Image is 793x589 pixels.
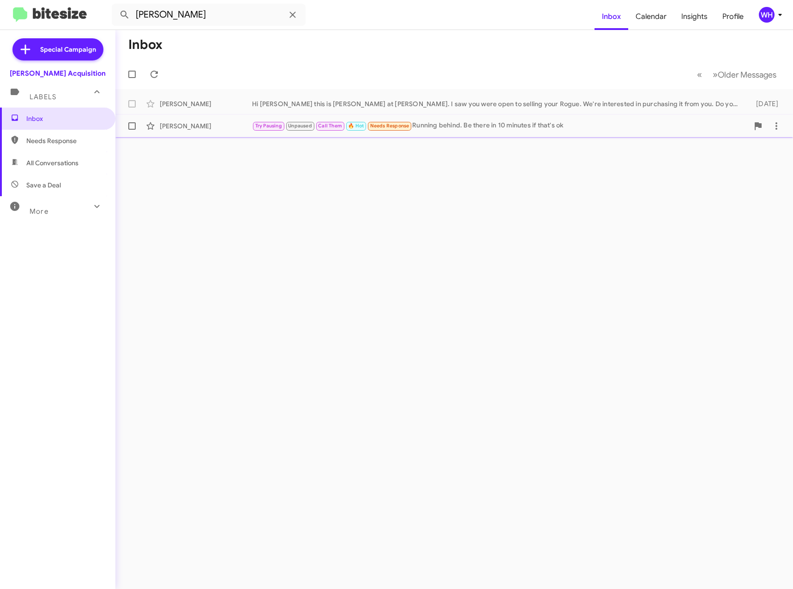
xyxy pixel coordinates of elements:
span: » [713,69,718,80]
a: Inbox [595,3,628,30]
div: WH [759,7,775,23]
a: Insights [674,3,715,30]
div: [DATE] [743,99,786,108]
a: Special Campaign [12,38,103,60]
span: Labels [30,93,56,101]
div: Hi [PERSON_NAME] this is [PERSON_NAME] at [PERSON_NAME]. I saw you were open to selling your Rogu... [252,99,743,108]
div: [PERSON_NAME] Acquisition [10,69,106,78]
a: Profile [715,3,751,30]
button: Previous [691,65,708,84]
span: 🔥 Hot [348,123,364,129]
h1: Inbox [128,37,162,52]
nav: Page navigation example [692,65,782,84]
a: Calendar [628,3,674,30]
button: WH [751,7,783,23]
span: Special Campaign [40,45,96,54]
button: Next [707,65,782,84]
span: Unpaused [288,123,312,129]
input: Search [112,4,306,26]
div: [PERSON_NAME] [160,99,252,108]
div: [PERSON_NAME] [160,121,252,131]
span: Call Them [318,123,342,129]
div: Running behind. Be there in 10 minutes if that's ok [252,120,749,131]
span: More [30,207,48,216]
span: Inbox [26,114,105,123]
span: Try Pausing [255,123,282,129]
span: All Conversations [26,158,78,168]
span: « [697,69,702,80]
span: Save a Deal [26,180,61,190]
span: Older Messages [718,70,776,80]
span: Needs Response [26,136,105,145]
span: Needs Response [370,123,409,129]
